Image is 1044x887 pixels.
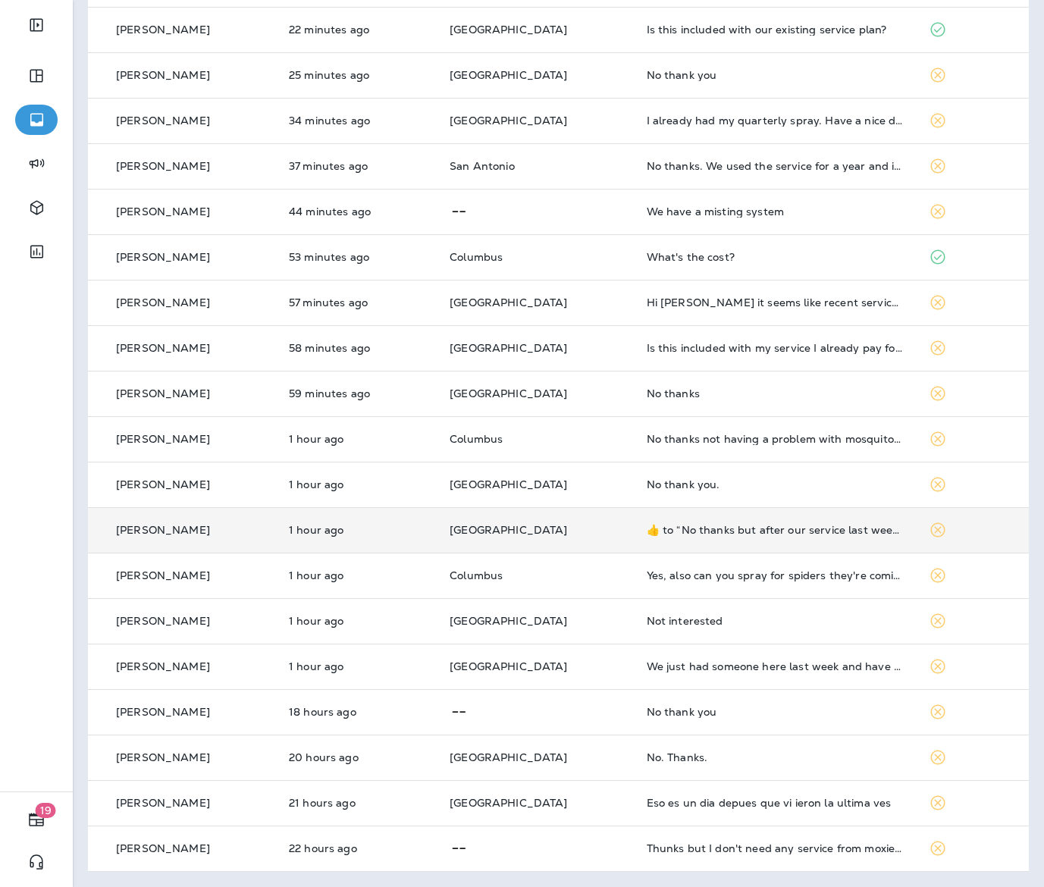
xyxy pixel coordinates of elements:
p: Aug 15, 2025 11:25 AM [289,251,425,263]
span: [GEOGRAPHIC_DATA] [450,478,567,491]
div: We just had someone here last week and have terminated our connection due to moving [647,660,904,672]
p: [PERSON_NAME] [116,478,210,491]
p: [PERSON_NAME] [116,205,210,218]
p: Aug 15, 2025 11:21 AM [289,342,425,354]
p: [PERSON_NAME] [116,296,210,309]
p: [PERSON_NAME] [116,751,210,763]
p: Aug 15, 2025 11:44 AM [289,114,425,127]
p: Aug 14, 2025 04:19 PM [289,751,425,763]
p: Aug 15, 2025 11:22 AM [289,296,425,309]
p: Aug 15, 2025 11:19 AM [289,433,425,445]
span: [GEOGRAPHIC_DATA] [450,296,567,309]
p: Aug 15, 2025 11:15 AM [289,524,425,536]
span: [GEOGRAPHIC_DATA] [450,68,567,82]
span: Columbus [450,250,503,264]
span: [GEOGRAPHIC_DATA] [450,660,567,673]
p: Aug 15, 2025 11:42 AM [289,160,425,172]
div: I already had my quarterly spray. Have a nice day [647,114,904,127]
div: Is this included with our existing service plan? [647,24,904,36]
p: Aug 15, 2025 11:34 AM [289,205,425,218]
div: No thanks. We used the service for a year and it was terrible. No impact...what I am doing now is... [647,160,904,172]
button: Expand Sidebar [15,10,58,40]
p: Aug 15, 2025 11:09 AM [289,660,425,672]
p: [PERSON_NAME] [116,24,210,36]
p: [PERSON_NAME] [116,706,210,718]
span: [GEOGRAPHIC_DATA] [450,523,567,537]
p: [PERSON_NAME] [116,797,210,809]
span: [GEOGRAPHIC_DATA] [450,23,567,36]
p: [PERSON_NAME] [116,660,210,672]
p: Aug 15, 2025 11:57 AM [289,24,425,36]
p: Aug 15, 2025 11:20 AM [289,387,425,400]
p: [PERSON_NAME] [116,524,210,536]
p: Aug 15, 2025 11:18 AM [289,478,425,491]
p: [PERSON_NAME] [116,114,210,127]
span: [GEOGRAPHIC_DATA] [450,341,567,355]
p: Aug 15, 2025 11:13 AM [289,569,425,581]
span: San Antonio [450,159,515,173]
div: What's the cost? [647,251,904,263]
p: [PERSON_NAME] [116,69,210,81]
div: Yes, also can you spray for spiders they're coming inside. We also need to get our inside house s... [647,569,904,581]
p: Aug 15, 2025 11:09 AM [289,615,425,627]
button: 19 [15,804,58,835]
div: Eso es un dia depues que vi ieron la ultima ves [647,797,904,809]
p: [PERSON_NAME] [116,842,210,854]
p: [PERSON_NAME] [116,433,210,445]
p: Aug 14, 2025 06:13 PM [289,706,425,718]
div: No thank you [647,706,904,718]
p: [PERSON_NAME] [116,569,210,581]
p: [PERSON_NAME] [116,251,210,263]
span: [GEOGRAPHIC_DATA] [450,387,567,400]
div: No thanks not having a problem with mosquitoes right now [647,433,904,445]
p: [PERSON_NAME] [116,615,210,627]
span: 19 [36,803,56,818]
p: Aug 14, 2025 03:05 PM [289,797,425,809]
span: [GEOGRAPHIC_DATA] [450,114,567,127]
div: No thank you [647,69,904,81]
div: Hi Steve it seems like recent service that we had we still see moths and spiders and pests in our... [647,296,904,309]
div: Not interested [647,615,904,627]
span: [GEOGRAPHIC_DATA] [450,796,567,810]
div: No thanks [647,387,904,400]
span: Columbus [450,569,503,582]
div: Thunks but I don't need any service from moxie pest control [647,842,904,854]
div: ​👍​ to “ No thanks but after our service last week we are now seeing roaches in the kitchen area ... [647,524,904,536]
p: [PERSON_NAME] [116,387,210,400]
span: [GEOGRAPHIC_DATA] [450,751,567,764]
div: No. Thanks. [647,751,904,763]
div: Is this included with my service I already pay for or is this an added cost?? [647,342,904,354]
p: Aug 14, 2025 02:08 PM [289,842,425,854]
div: No thank you. [647,478,904,491]
div: We have a misting system [647,205,904,218]
p: Aug 15, 2025 11:54 AM [289,69,425,81]
p: [PERSON_NAME] [116,160,210,172]
p: [PERSON_NAME] [116,342,210,354]
span: Columbus [450,432,503,446]
span: [GEOGRAPHIC_DATA] [450,614,567,628]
